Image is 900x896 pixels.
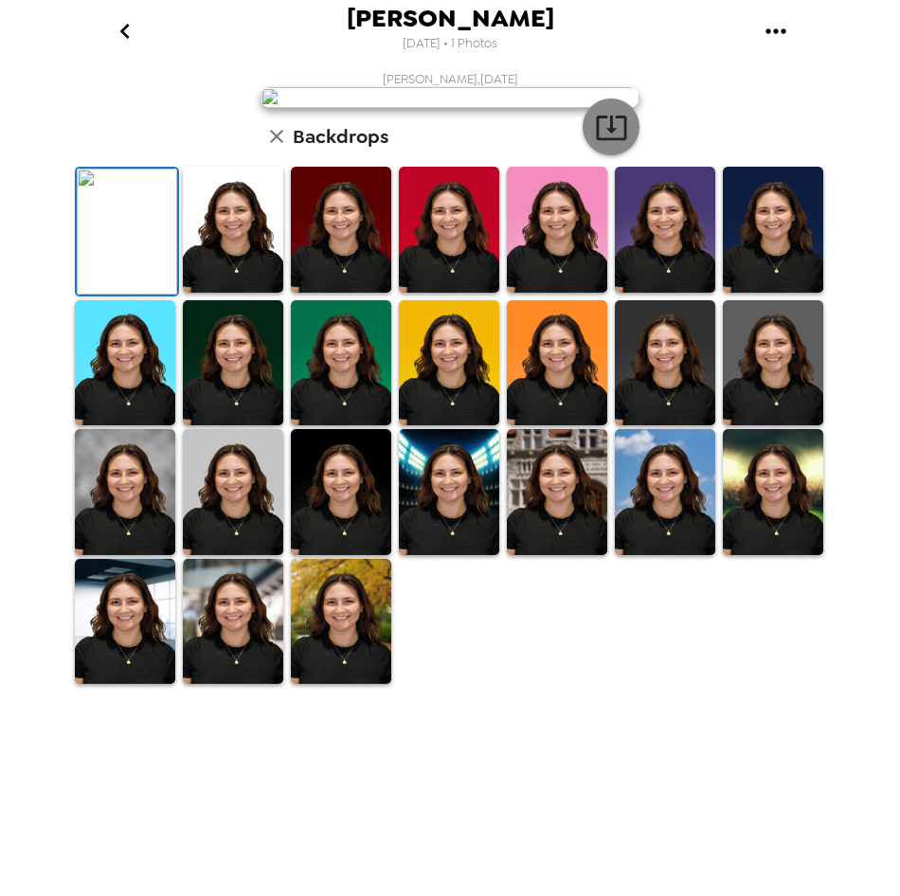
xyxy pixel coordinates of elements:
[261,87,639,108] img: user
[347,6,554,31] span: [PERSON_NAME]
[383,71,518,87] span: [PERSON_NAME] , [DATE]
[293,121,388,152] h6: Backdrops
[77,169,177,295] img: Original
[403,31,497,57] span: [DATE] • 1 Photos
